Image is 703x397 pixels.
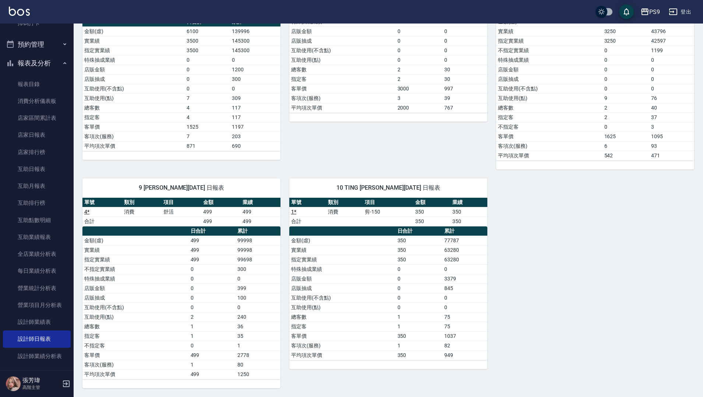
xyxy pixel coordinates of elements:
a: 互助月報表 [3,178,71,194]
td: 2 [603,112,649,122]
td: 0 [396,283,442,293]
td: 店販抽成 [496,74,603,84]
a: 店家排行榜 [3,144,71,161]
a: 設計師業績分析表 [3,348,71,365]
td: 0 [442,26,487,36]
table: a dense table [82,226,280,379]
td: 499 [189,350,236,360]
table: a dense table [82,198,280,226]
th: 業績 [241,198,280,207]
td: 2 [603,103,649,112]
div: PS9 [649,7,660,17]
td: 99998 [236,236,280,245]
td: 350 [451,217,487,226]
button: PS9 [637,4,663,19]
a: 掃碼打卡 [3,15,71,32]
th: 項目 [162,198,201,207]
td: 40 [649,103,694,112]
td: 499 [201,207,241,217]
td: 實業績 [82,245,189,255]
td: 203 [230,132,280,141]
td: 36 [236,322,280,331]
td: 117 [230,112,280,122]
td: 0 [442,303,487,312]
td: 471 [649,151,694,160]
td: 特殊抽成業績 [496,55,603,65]
td: 0 [230,84,280,93]
td: 0 [603,122,649,132]
th: 日合計 [396,226,442,236]
td: 871 [185,141,230,151]
td: 互助使用(不含點) [82,84,185,93]
a: 互助排行榜 [3,194,71,211]
th: 金額 [201,198,241,207]
td: 100 [236,293,280,303]
td: 0 [185,55,230,65]
td: 平均項次單價 [289,350,396,360]
td: 互助使用(不含點) [496,84,603,93]
td: 0 [603,74,649,84]
td: 240 [236,312,280,322]
td: 總客數 [289,312,396,322]
td: 499 [241,207,280,217]
td: 350 [396,255,442,264]
td: 1 [189,322,236,331]
td: 金額(虛) [82,26,185,36]
td: 63280 [442,245,487,255]
td: 總客數 [82,103,185,112]
a: 報表目錄 [3,76,71,93]
td: 77787 [442,236,487,245]
td: 75 [442,312,487,322]
td: 117 [230,103,280,112]
td: 0 [189,283,236,293]
td: 平均項次單價 [496,151,603,160]
th: 單號 [82,198,122,207]
td: 店販抽成 [82,74,185,84]
a: 消費分析儀表板 [3,93,71,110]
td: 0 [396,26,442,36]
td: 350 [451,207,487,217]
td: 93 [649,141,694,151]
td: 指定客 [82,331,189,341]
td: 客單價 [82,122,185,132]
td: 0 [236,274,280,283]
table: a dense table [496,8,694,161]
td: 1 [396,322,442,331]
td: 不指定實業績 [496,46,603,55]
td: 指定客 [496,112,603,122]
td: 499 [189,236,236,245]
td: 指定客 [289,74,396,84]
td: 互助使用(點) [82,312,189,322]
td: 350 [413,207,450,217]
td: 82 [442,341,487,350]
h5: 張芳瑋 [22,377,60,384]
td: 1525 [185,122,230,132]
td: 949 [442,350,487,360]
img: Person [6,376,21,391]
td: 總客數 [289,65,396,74]
td: 997 [442,84,487,93]
td: 1 [189,360,236,369]
td: 0 [185,84,230,93]
td: 0 [396,36,442,46]
td: 499 [189,245,236,255]
td: 845 [442,283,487,293]
td: 76 [649,93,694,103]
td: 2778 [236,350,280,360]
td: 金額(虛) [82,236,189,245]
a: 互助點數明細 [3,212,71,229]
td: 平均項次單價 [289,103,396,112]
td: 42597 [649,36,694,46]
td: 店販金額 [289,26,396,36]
td: 0 [442,36,487,46]
a: 店家區間累計表 [3,110,71,126]
td: 0 [396,293,442,303]
th: 單號 [289,198,326,207]
td: 剪-150 [363,207,413,217]
th: 累計 [236,226,280,236]
td: 309 [230,93,280,103]
td: 1095 [649,132,694,141]
a: 營業項目月分析表 [3,297,71,314]
td: 店販金額 [496,65,603,74]
th: 類別 [122,198,162,207]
